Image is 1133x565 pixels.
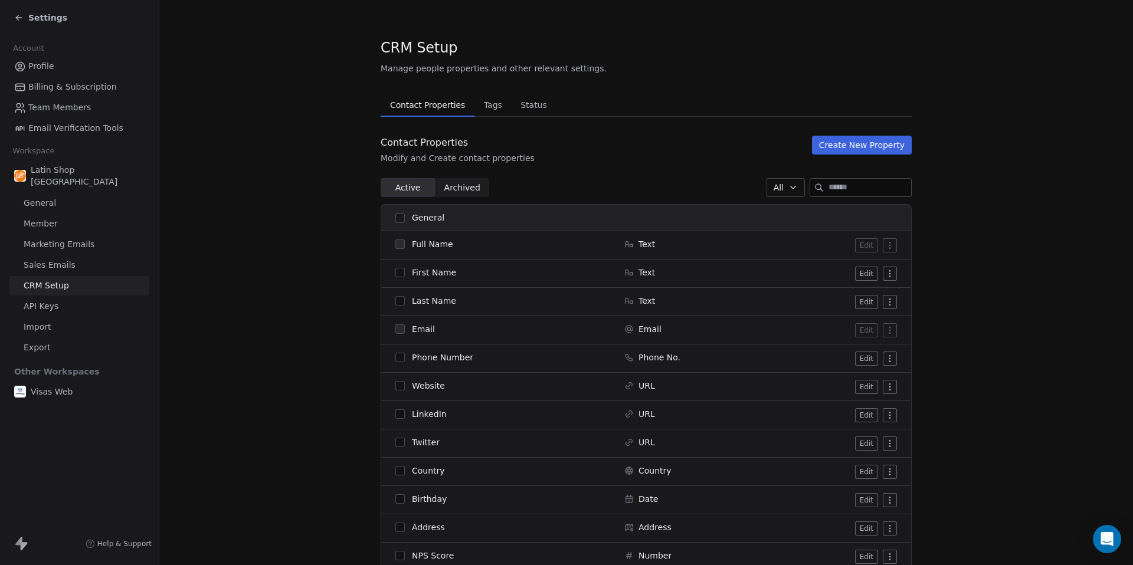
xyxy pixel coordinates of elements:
[9,276,149,295] a: CRM Setup
[412,493,447,505] span: Birthday
[28,101,91,114] span: Team Members
[412,521,445,533] span: Address
[86,539,152,548] a: Help & Support
[24,197,56,209] span: General
[412,295,456,307] span: Last Name
[8,40,49,57] span: Account
[412,550,454,561] span: NPS Score
[24,280,69,292] span: CRM Setup
[97,539,152,548] span: Help & Support
[9,214,149,234] a: Member
[638,550,672,561] span: Number
[9,77,149,97] a: Billing & Subscription
[638,436,655,448] span: URL
[638,408,655,420] span: URL
[412,380,445,392] span: Website
[855,380,878,394] button: Edit
[638,521,672,533] span: Address
[381,39,457,57] span: CRM Setup
[855,550,878,564] button: Edit
[1093,525,1121,553] div: Open Intercom Messenger
[14,170,26,182] img: Untitled%20Project%20-%20logo%20original.png
[638,465,672,477] span: Country
[9,297,149,316] a: API Keys
[8,142,60,160] span: Workspace
[855,323,878,337] button: Edit
[812,136,912,155] button: Create New Property
[9,338,149,357] a: Export
[412,352,473,363] span: Phone Number
[855,295,878,309] button: Edit
[638,295,655,307] span: Text
[774,182,784,194] span: All
[28,12,67,24] span: Settings
[412,212,444,224] span: General
[638,352,680,363] span: Phone No.
[855,465,878,479] button: Edit
[638,493,658,505] span: Date
[24,238,94,251] span: Marketing Emails
[9,317,149,337] a: Import
[855,521,878,536] button: Edit
[855,493,878,507] button: Edit
[9,235,149,254] a: Marketing Emails
[24,259,76,271] span: Sales Emails
[412,436,440,448] span: Twitter
[516,97,552,113] span: Status
[412,408,447,420] span: LinkedIn
[638,238,655,250] span: Text
[9,57,149,76] a: Profile
[412,323,435,335] span: Email
[14,12,67,24] a: Settings
[412,267,456,278] span: First Name
[24,321,51,333] span: Import
[9,362,104,381] span: Other Workspaces
[31,386,73,398] span: Visas Web
[9,119,149,138] a: Email Verification Tools
[381,152,535,164] div: Modify and Create contact properties
[855,352,878,366] button: Edit
[638,380,655,392] span: URL
[381,136,535,150] div: Contact Properties
[444,182,480,194] span: Archived
[638,267,655,278] span: Text
[14,386,26,398] img: Final-01.jpg
[9,255,149,275] a: Sales Emails
[24,341,51,354] span: Export
[24,218,58,230] span: Member
[855,238,878,252] button: Edit
[9,193,149,213] a: General
[28,60,54,73] span: Profile
[412,238,453,250] span: Full Name
[24,300,58,313] span: API Keys
[412,465,445,477] span: Country
[855,408,878,422] button: Edit
[28,122,123,134] span: Email Verification Tools
[479,97,507,113] span: Tags
[28,81,117,93] span: Billing & Subscription
[638,323,662,335] span: Email
[385,97,470,113] span: Contact Properties
[855,267,878,281] button: Edit
[381,63,607,74] span: Manage people properties and other relevant settings.
[31,164,145,188] span: Latin Shop [GEOGRAPHIC_DATA]
[9,98,149,117] a: Team Members
[855,436,878,451] button: Edit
